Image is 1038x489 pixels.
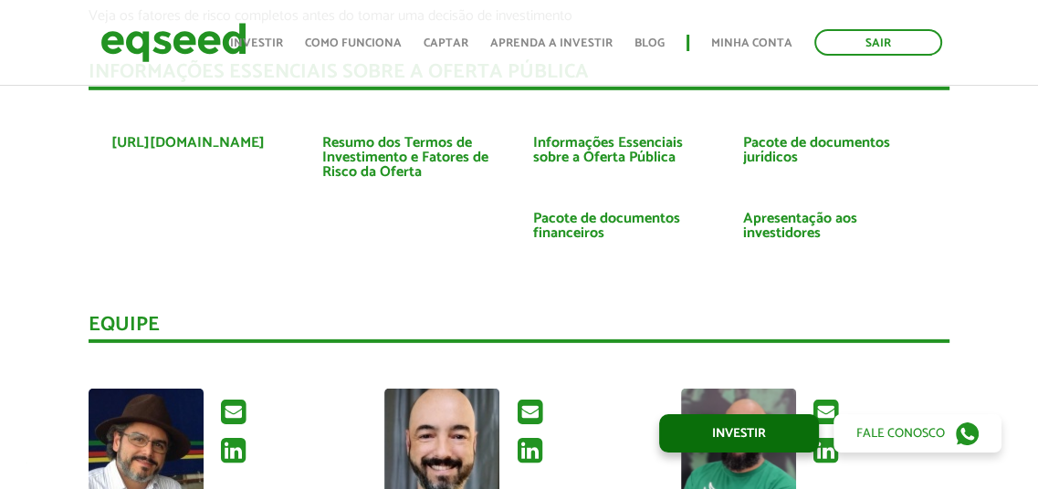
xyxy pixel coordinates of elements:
a: Pacote de documentos jurídicos [743,136,927,165]
a: Apresentação aos investidores [743,212,927,241]
a: Informações Essenciais sobre a Oferta Pública [533,136,717,165]
a: Aprenda a investir [490,37,613,49]
a: Investir [659,414,819,453]
a: Sair [814,29,942,56]
a: [URL][DOMAIN_NAME] [111,136,265,151]
a: Minha conta [711,37,792,49]
a: Captar [424,37,468,49]
a: Resumo dos Termos de Investimento e Fatores de Risco da Oferta [322,136,506,180]
div: Equipe [89,315,949,343]
a: Como funciona [305,37,402,49]
a: Blog [634,37,665,49]
a: Investir [230,37,283,49]
a: Pacote de documentos financeiros [533,212,717,241]
img: EqSeed [100,18,246,67]
a: Fale conosco [834,414,1001,453]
